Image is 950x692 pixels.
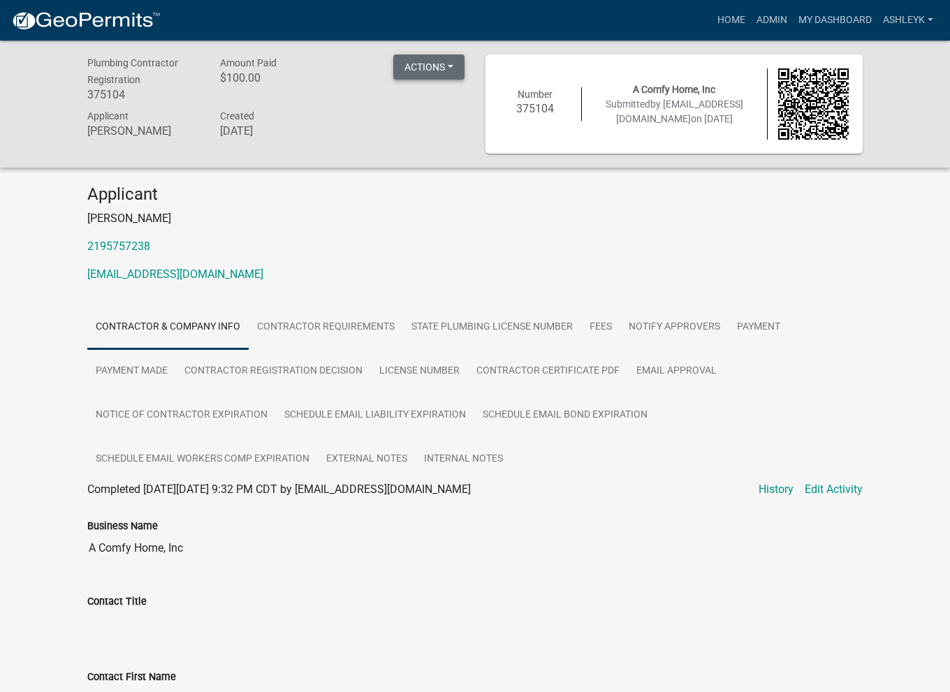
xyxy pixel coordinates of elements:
[220,124,332,138] h6: [DATE]
[220,57,277,68] span: Amount Paid
[805,481,863,498] a: Edit Activity
[499,102,571,115] h6: 375104
[371,349,468,394] a: License Number
[220,71,332,84] h6: $100.00
[87,124,199,138] h6: [PERSON_NAME]
[518,89,553,100] span: Number
[87,210,863,227] p: [PERSON_NAME]
[87,437,318,482] a: Schedule Email Workers Comp Expiration
[87,522,158,531] label: Business Name
[87,240,150,253] a: 2195757238
[87,349,176,394] a: Payment Made
[318,437,416,482] a: External Notes
[403,305,581,350] a: State Plumbing License Number
[87,483,471,496] span: Completed [DATE][DATE] 9:32 PM CDT by [EMAIL_ADDRESS][DOMAIN_NAME]
[751,7,793,34] a: Admin
[628,349,725,394] a: Email Approval
[620,305,729,350] a: Notify Approvers
[468,349,628,394] a: Contractor Certificate PDF
[87,267,263,281] a: [EMAIL_ADDRESS][DOMAIN_NAME]
[729,305,789,350] a: Payment
[633,84,715,95] span: A Comfy Home, Inc
[793,7,877,34] a: My Dashboard
[87,305,249,350] a: Contractor & Company Info
[276,393,474,438] a: Schedule Email Liability Expiration
[220,110,254,122] span: Created
[87,88,199,101] h6: 375104
[616,98,743,124] span: by [EMAIL_ADDRESS][DOMAIN_NAME]
[87,597,147,607] label: Contact Title
[249,305,403,350] a: Contractor Requirements
[759,481,794,498] a: History
[393,54,465,80] button: Actions
[712,7,751,34] a: Home
[87,672,176,682] label: Contact First Name
[87,184,863,205] h4: Applicant
[176,349,371,394] a: Contractor Registration Decision
[87,393,276,438] a: Notice of Contractor Expiration
[416,437,511,482] a: Internal Notes
[606,98,743,124] span: Submitted on [DATE]
[87,57,178,85] span: Plumbing Contractor Registration
[877,7,939,34] a: AshleyK
[474,393,656,438] a: Schedule Email Bond Expiration
[581,305,620,350] a: Fees
[778,68,849,140] img: QR code
[87,110,129,122] span: Applicant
